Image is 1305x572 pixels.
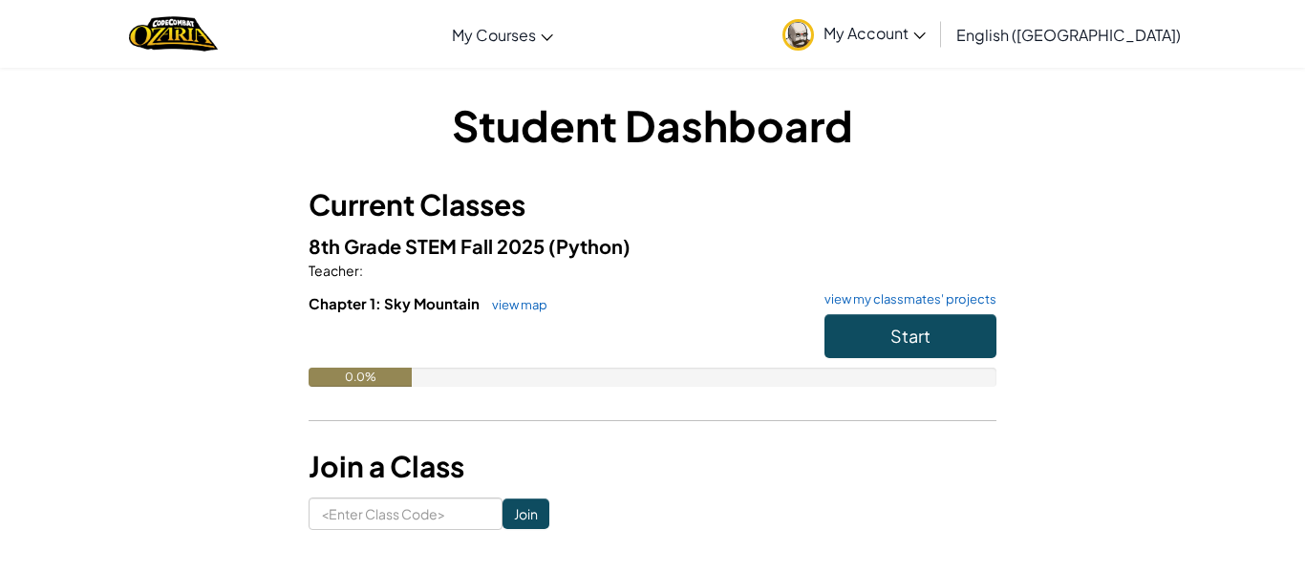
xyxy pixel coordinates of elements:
[824,314,996,358] button: Start
[309,445,996,488] h3: Join a Class
[309,498,503,530] input: <Enter Class Code>
[309,183,996,226] h3: Current Classes
[452,25,536,45] span: My Courses
[309,368,412,387] div: 0.0%
[815,293,996,306] a: view my classmates' projects
[482,297,547,312] a: view map
[947,9,1190,60] a: English ([GEOGRAPHIC_DATA])
[442,9,563,60] a: My Courses
[548,234,631,258] span: (Python)
[309,262,359,279] span: Teacher
[890,325,931,347] span: Start
[782,19,814,51] img: avatar
[129,14,218,53] a: Ozaria by CodeCombat logo
[956,25,1181,45] span: English ([GEOGRAPHIC_DATA])
[773,4,935,64] a: My Account
[309,294,482,312] span: Chapter 1: Sky Mountain
[309,234,548,258] span: 8th Grade STEM Fall 2025
[309,95,996,155] h1: Student Dashboard
[824,23,926,43] span: My Account
[503,498,549,529] input: Join
[129,14,218,53] img: Home
[359,262,363,279] span: :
